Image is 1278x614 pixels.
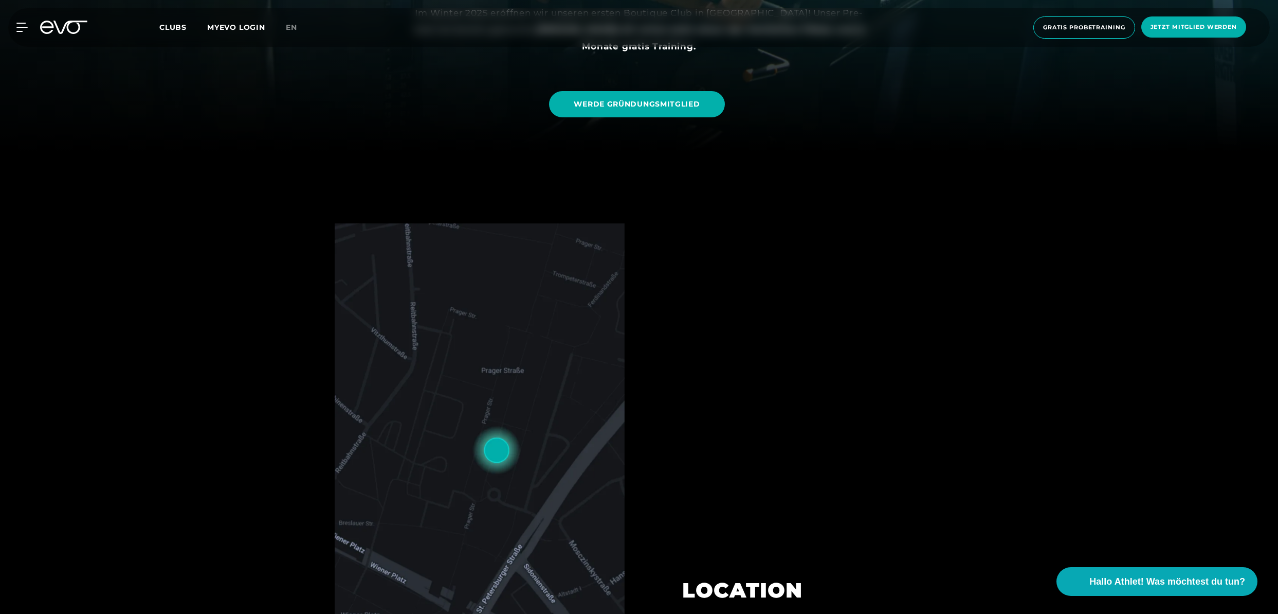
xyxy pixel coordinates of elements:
[1151,23,1237,31] span: Jetzt Mitglied werden
[574,99,700,110] span: WERDE GRÜNDUNGSMITGLIED
[1043,23,1125,32] span: Gratis Probetraining
[1056,567,1257,596] button: Hallo Athlet! Was möchtest du tun?
[286,22,309,33] a: en
[159,23,187,32] span: Clubs
[159,22,207,32] a: Clubs
[1030,16,1138,39] a: Gratis Probetraining
[1138,16,1249,39] a: Jetzt Mitglied werden
[549,91,724,117] a: WERDE GRÜNDUNGSMITGLIED
[207,23,265,32] a: MYEVO LOGIN
[1089,575,1245,589] span: Hallo Athlet! Was möchtest du tun?
[682,578,908,603] h2: LOCATION
[286,23,297,32] span: en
